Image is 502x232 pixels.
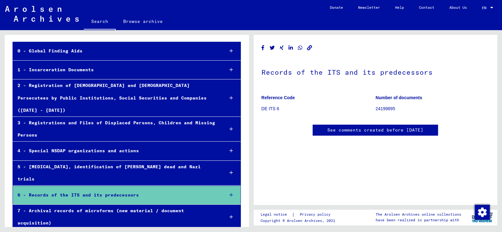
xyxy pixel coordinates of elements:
span: EN [482,6,489,10]
a: Browse archive [116,14,170,29]
img: yv_logo.png [470,209,494,225]
button: Copy link [306,44,313,52]
p: 24199895 [376,105,489,112]
div: 3 - Registrations and Files of Displaced Persons, Children and Missing Persons [13,117,219,141]
div: 1 - Incarceration Documents [13,64,219,76]
p: The Arolsen Archives online collections [376,212,461,217]
h1: Records of the ITS and its predecessors [262,58,490,85]
img: Arolsen_neg.svg [5,6,79,22]
a: See comments created before [DATE] [327,127,423,133]
p: have been realized in partnership with [376,217,461,223]
b: Number of documents [376,95,422,100]
p: DE ITS 6 [262,105,375,112]
button: Share on Facebook [260,44,266,52]
div: 4 - Special NSDAP organizations and actions [13,145,219,157]
div: 6 - Records of the ITS and its predecessors [13,189,219,201]
a: Legal notice [260,211,292,218]
p: Copyright © Arolsen Archives, 2021 [260,218,338,224]
a: Search [84,14,116,30]
div: | [260,211,338,218]
a: Privacy policy [294,211,338,218]
div: 2 - Registration of [DEMOGRAPHIC_DATA] and [DEMOGRAPHIC_DATA] Persecutees by Public Institutions,... [13,79,219,116]
button: Share on Twitter [269,44,276,52]
button: Share on Xing [278,44,285,52]
div: 0 - Global Finding Aids [13,45,219,57]
div: 5 - [MEDICAL_DATA], identification of [PERSON_NAME] dead and Nazi trials [13,161,219,185]
button: Share on WhatsApp [297,44,304,52]
b: Reference Code [262,95,295,100]
img: Change consent [475,205,490,220]
div: 7 - Archival records of microforms (new material / document acquisition) [13,205,219,229]
button: Share on LinkedIn [288,44,294,52]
